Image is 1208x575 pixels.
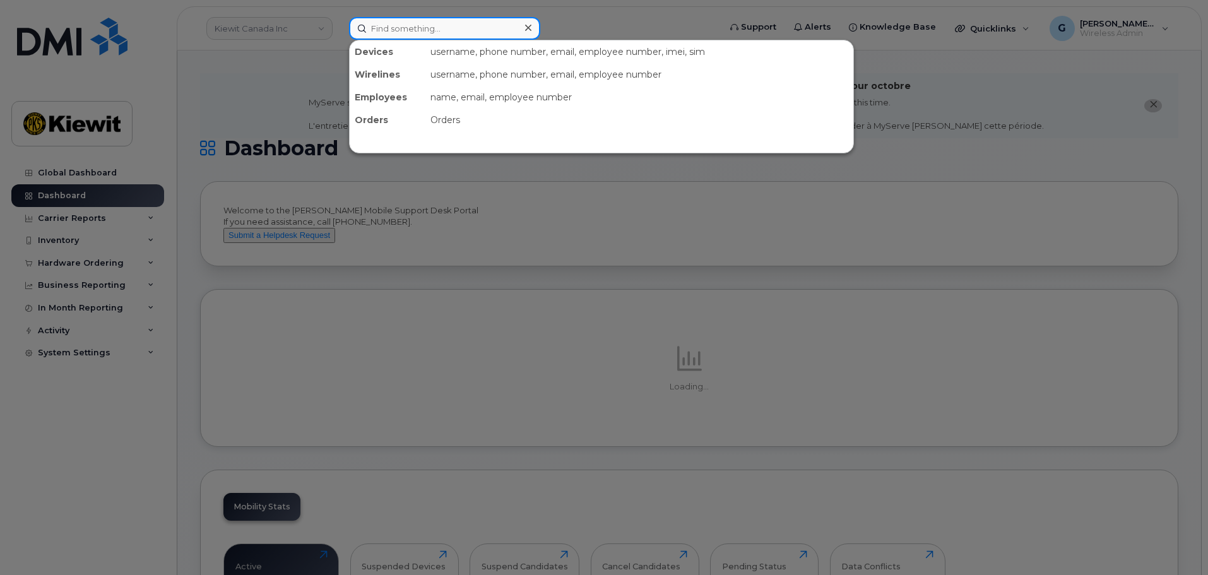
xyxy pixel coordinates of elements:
[350,86,425,109] div: Employees
[1153,520,1199,566] iframe: Messenger Launcher
[425,86,853,109] div: name, email, employee number
[425,63,853,86] div: username, phone number, email, employee number
[350,40,425,63] div: Devices
[350,63,425,86] div: Wirelines
[425,40,853,63] div: username, phone number, email, employee number, imei, sim
[350,109,425,131] div: Orders
[425,109,853,131] div: Orders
